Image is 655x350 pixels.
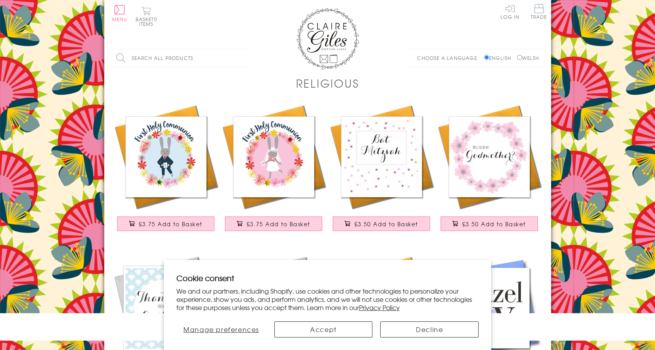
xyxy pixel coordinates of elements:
[112,49,249,67] input: Search all products
[380,321,479,337] button: Decline
[417,54,483,61] p: Choose a language:
[176,287,479,311] p: We and our partners, including Shopify, use cookies and other technologies to personalize your ex...
[274,321,373,337] button: Accept
[484,54,515,61] label: English
[176,272,479,283] h2: Cookie consent
[247,220,310,228] span: £3.75 Add to Basket
[296,75,359,91] h1: Religious
[220,103,328,211] img: First Holy Communion Card, Pink Flowers, Embellished with pompoms
[225,216,322,231] button: £3.75 Add to Basket
[328,103,435,239] a: Religious Occassions Card, Pink Stars, Bat Mitzvah £3.50 Add to Basket
[484,55,489,60] input: English
[220,103,328,239] a: First Holy Communion Card, Pink Flowers, Embellished with pompoms £3.75 Add to Basket
[501,4,519,19] a: Log In
[354,220,418,228] span: £3.50 Add to Basket
[531,4,547,21] a: Trade
[112,103,220,239] a: First Holy Communion Card, Blue Flowers, Embellished with pompoms £3.75 Add to Basket
[517,54,539,61] label: Welsh
[139,16,157,27] span: 0 items
[441,216,538,231] button: £3.50 Add to Basket
[112,103,220,211] img: First Holy Communion Card, Blue Flowers, Embellished with pompoms
[328,103,435,211] img: Religious Occassions Card, Pink Stars, Bat Mitzvah
[241,49,249,67] input: Search
[136,6,157,26] button: Basket0 items
[435,103,543,239] a: Religious Occassions Card, Pink Flowers, Will you be my Godmother? £3.50 Add to Basket
[435,103,543,211] img: Religious Occassions Card, Pink Flowers, Will you be my Godmother?
[176,321,267,337] button: Manage preferences
[359,303,400,312] a: Privacy Policy
[333,216,430,231] button: £3.50 Add to Basket
[117,216,214,231] button: £3.75 Add to Basket
[139,220,203,228] span: £3.75 Add to Basket
[531,4,547,19] span: Trade
[517,55,522,60] input: Welsh
[296,8,359,70] img: Claire Giles Greetings Cards
[183,325,259,334] span: Manage preferences
[112,5,127,22] button: Menu
[112,16,127,23] span: Menu
[462,220,526,228] span: £3.50 Add to Basket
